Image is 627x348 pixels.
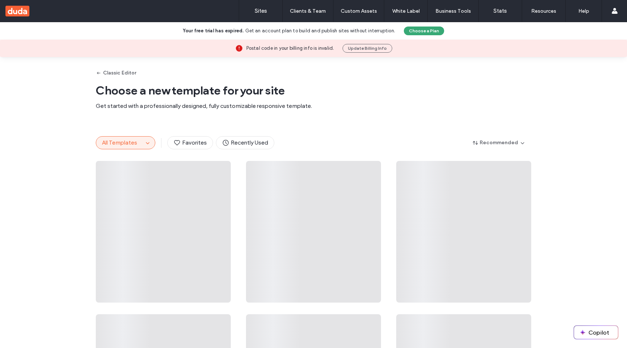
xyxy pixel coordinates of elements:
button: Choose a Plan [404,27,444,35]
label: Stats [493,8,507,14]
label: Sites [255,8,267,14]
label: Help [578,8,589,14]
span: Favorites [173,139,207,147]
label: Clients & Team [290,8,326,14]
button: Recently Used [216,136,274,149]
span: Choose a new template for your site [96,83,531,98]
b: Your free trial has expired. [183,28,244,33]
span: Get an account plan to build and publish sites without interruption. [245,28,396,33]
button: Classic Editor [96,67,136,79]
button: Copilot [574,326,618,339]
button: Update Billing Info [343,44,392,53]
label: White Label [392,8,420,14]
button: All Templates [96,137,143,149]
button: Recommended [467,137,531,149]
label: Resources [531,8,556,14]
span: Get started with a professionally designed, fully customizable responsive template. [96,102,531,110]
label: Business Tools [435,8,471,14]
span: All Templates [102,139,137,146]
button: Favorites [167,136,213,149]
label: Custom Assets [341,8,377,14]
span: Postal code in your billing info is invalid. [246,45,334,52]
span: Recently Used [222,139,268,147]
